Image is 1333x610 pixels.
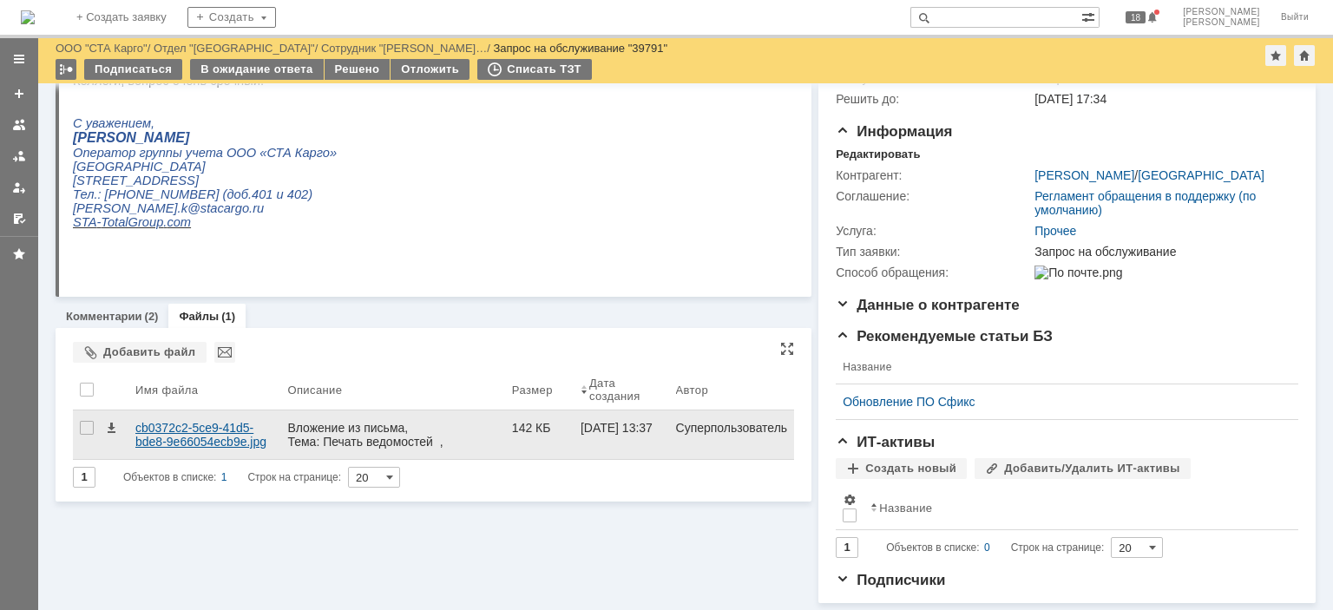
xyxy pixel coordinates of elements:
span: Расширенный поиск [1081,8,1099,24]
div: На всю страницу [780,342,794,356]
a: [GEOGRAPHIC_DATA] [1138,168,1264,182]
span: ru [180,169,191,183]
div: 142 КБ [512,421,567,435]
div: Название [879,502,932,515]
span: Объектов в списке: [886,541,979,554]
div: / [1034,168,1264,182]
a: Заявки на командах [5,111,33,139]
a: Обновление ПО Сфикс [843,395,1277,409]
span: Данные о контрагенте [836,297,1020,313]
span: Скачать файл [104,421,118,435]
div: Соглашение: [836,189,1031,203]
span: Объектов в списке: [123,471,216,483]
i: Строк на странице: [123,467,341,488]
div: Запрос на обслуживание [1034,245,1290,259]
div: 1 [221,467,227,488]
div: / [56,42,154,55]
img: logo [21,10,35,24]
span: [PERSON_NAME] [1183,7,1260,17]
span: k [108,169,115,183]
span: . [90,183,94,197]
th: Имя файла [128,370,280,410]
div: (1) [221,310,235,323]
div: [DATE] 13:37 [581,421,653,435]
div: Редактировать [836,148,920,161]
div: Размер [512,384,553,397]
span: [DATE] 17:34 [1034,92,1106,106]
div: Работа с массовостью [56,59,76,80]
a: Прочее [1034,224,1076,238]
div: Решить до: [836,92,1031,106]
div: Суперпользователь [676,421,788,435]
span: - [23,183,28,197]
span: @ [115,169,128,183]
th: Дата создания [574,370,669,410]
div: Контрагент: [836,168,1031,182]
a: ООО "СТА Карго" [56,42,148,55]
div: Создать [187,7,276,28]
span: Рекомендуемые статьи БЗ [836,328,1053,344]
span: 18 [1126,11,1146,23]
i: Строк на странице: [886,537,1104,558]
div: Сделать домашней страницей [1294,45,1315,66]
a: Заявки в моей ответственности [5,142,33,170]
span: [PERSON_NAME] [1183,17,1260,28]
div: Способ обращения: [836,266,1031,279]
th: Размер [505,370,574,410]
a: [PERSON_NAME] [1034,168,1134,182]
span: . [105,169,108,183]
div: / [154,42,321,55]
span: Подписчики [836,572,945,588]
div: Дата создания [589,377,648,403]
div: Имя файла [135,384,198,397]
span: Информация [836,123,952,140]
div: Отправить выбранные файлы [214,342,235,363]
th: Название [836,351,1284,384]
img: По почте.png [1034,266,1122,279]
div: (2) [145,310,159,323]
div: / [321,42,494,55]
span: stacargo [128,169,176,183]
div: Услуга: [836,224,1031,238]
a: Отдел "[GEOGRAPHIC_DATA]" [154,42,315,55]
div: Вложение из письма, Тема: Печать ведомостей , Отправитель: [PERSON_NAME] ([PERSON_NAME][EMAIL_ADD... [287,421,497,490]
a: Регламент обращения в поддержку (по умолчанию) [1034,189,1256,217]
a: Комментарии [66,310,142,323]
div: 0 [984,537,990,558]
span: Настройки [843,493,857,507]
div: Запрос на обслуживание "39791" [493,42,667,55]
span: . [176,169,180,183]
div: Описание [287,384,342,397]
span: TotalGroup [28,183,90,197]
div: Тип заявки: [836,245,1031,259]
div: Автор [676,384,709,397]
th: Автор [669,370,795,410]
a: Перейти на домашнюю страницу [21,10,35,24]
span: com [94,183,118,197]
a: Файлы [179,310,219,323]
a: Мои заявки [5,174,33,201]
a: Создать заявку [5,80,33,108]
span: ИТ-активы [836,434,935,450]
div: cb0372c2-5ce9-41d5-bde8-9e66054ecb9e.jpg [135,421,273,449]
a: Мои согласования [5,205,33,233]
a: Сотрудник "[PERSON_NAME]… [321,42,487,55]
div: Добавить в избранное [1265,45,1286,66]
th: Название [863,486,1284,530]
